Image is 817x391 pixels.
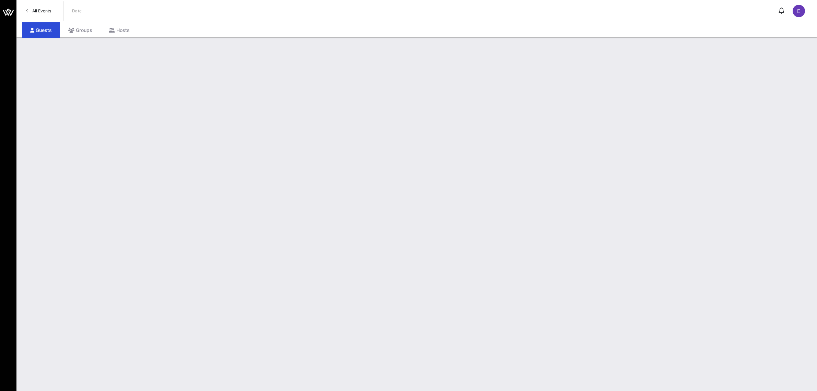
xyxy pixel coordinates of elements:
div: Groups [60,22,101,38]
div: Hosts [101,22,138,38]
span: E [797,8,801,14]
a: All Events [22,5,55,16]
div: E [793,5,805,17]
p: Date [72,8,82,14]
div: Guests [22,22,60,38]
span: All Events [32,8,51,13]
